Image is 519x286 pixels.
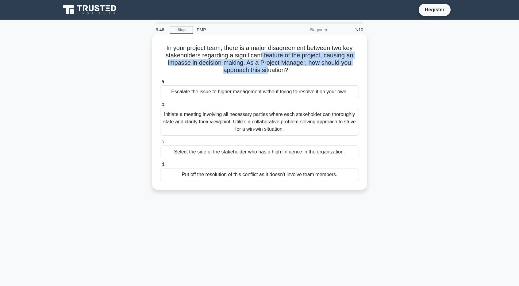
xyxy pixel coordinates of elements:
[160,145,359,158] div: Select the side of the stakeholder who has a high influence in the organization.
[277,24,331,36] div: Beginner
[160,108,359,136] div: Initiate a meeting involving all necessary parties where each stakeholder can thoroughly state an...
[161,139,165,144] span: c.
[161,162,165,167] span: d.
[161,102,165,107] span: b.
[331,24,367,36] div: 1/10
[421,6,448,14] a: Register
[193,24,277,36] div: PMP
[152,24,170,36] div: 9:46
[160,85,359,98] div: Escalate the issue to higher management without trying to resolve it on your own.
[160,168,359,181] div: Put off the resolution of this conflict as it doesn't involve team members.
[161,79,165,84] span: a.
[170,26,193,34] a: Stop
[160,44,359,74] h5: In your project team, there is a major disagreement between two key stakeholders regarding a sign...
